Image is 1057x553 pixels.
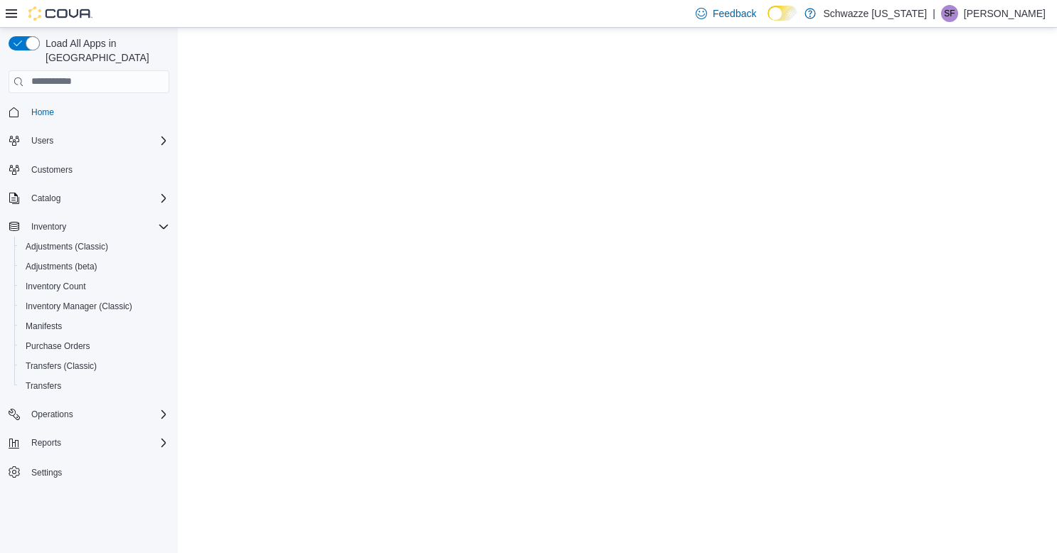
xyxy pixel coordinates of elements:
[767,6,797,21] input: Dark Mode
[3,404,175,424] button: Operations
[40,36,169,65] span: Load All Apps in [GEOGRAPHIC_DATA]
[20,258,169,275] span: Adjustments (beta)
[26,434,67,451] button: Reports
[3,461,175,482] button: Settings
[26,190,169,207] span: Catalog
[26,104,60,121] a: Home
[20,377,169,394] span: Transfers
[31,193,60,204] span: Catalog
[933,5,935,22] p: |
[20,318,68,335] a: Manifests
[3,102,175,122] button: Home
[20,318,169,335] span: Manifests
[14,237,175,257] button: Adjustments (Classic)
[26,380,61,392] span: Transfers
[964,5,1046,22] p: [PERSON_NAME]
[3,217,175,237] button: Inventory
[31,135,53,146] span: Users
[26,360,97,372] span: Transfers (Classic)
[26,406,79,423] button: Operations
[28,6,92,21] img: Cova
[20,238,114,255] a: Adjustments (Classic)
[14,257,175,276] button: Adjustments (beta)
[26,161,169,178] span: Customers
[20,358,102,375] a: Transfers (Classic)
[26,281,86,292] span: Inventory Count
[26,132,169,149] span: Users
[26,340,90,352] span: Purchase Orders
[31,107,54,118] span: Home
[14,316,175,336] button: Manifests
[944,5,955,22] span: SF
[941,5,958,22] div: Skyler Franke
[20,278,169,295] span: Inventory Count
[31,221,66,232] span: Inventory
[26,321,62,332] span: Manifests
[26,190,66,207] button: Catalog
[20,258,103,275] a: Adjustments (beta)
[26,434,169,451] span: Reports
[26,463,169,480] span: Settings
[14,296,175,316] button: Inventory Manager (Classic)
[31,164,73,176] span: Customers
[31,409,73,420] span: Operations
[26,241,108,252] span: Adjustments (Classic)
[3,188,175,208] button: Catalog
[14,376,175,396] button: Transfers
[713,6,756,21] span: Feedback
[20,298,138,315] a: Inventory Manager (Classic)
[3,131,175,151] button: Users
[20,238,169,255] span: Adjustments (Classic)
[3,159,175,180] button: Customers
[14,356,175,376] button: Transfers (Classic)
[26,301,132,312] span: Inventory Manager (Classic)
[20,278,92,295] a: Inventory Count
[20,298,169,315] span: Inventory Manager (Classic)
[26,464,68,481] a: Settings
[20,377,67,394] a: Transfers
[26,406,169,423] span: Operations
[31,437,61,449] span: Reports
[26,218,169,235] span: Inventory
[9,96,169,520] nav: Complex example
[26,132,59,149] button: Users
[14,276,175,296] button: Inventory Count
[20,338,96,355] a: Purchase Orders
[26,103,169,121] span: Home
[26,261,97,272] span: Adjustments (beta)
[20,358,169,375] span: Transfers (Classic)
[31,467,62,478] span: Settings
[14,336,175,356] button: Purchase Orders
[3,433,175,453] button: Reports
[823,5,927,22] p: Schwazze [US_STATE]
[20,338,169,355] span: Purchase Orders
[26,161,78,178] a: Customers
[26,218,72,235] button: Inventory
